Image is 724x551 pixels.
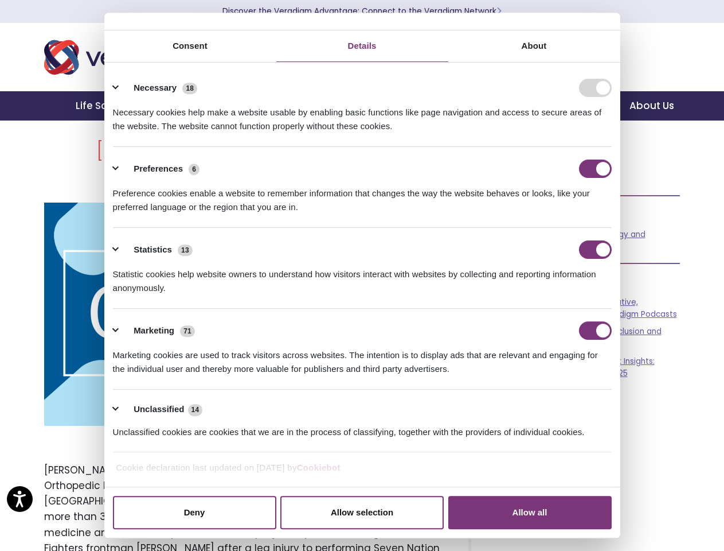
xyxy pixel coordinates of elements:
label: Preferences [134,162,183,176]
button: Necessary (18) [113,79,205,97]
div: Statistic cookies help website owners to understand how visitors interact with websites by collec... [113,259,612,295]
button: Deny [113,496,276,529]
a: Details [276,30,448,62]
img: Veradigm logo [44,38,202,76]
h1: [PERSON_NAME] – Rock and Roll Orthopedic Innovator [44,140,441,184]
a: Discover the Veradigm Advantage: Connect to the Veradigm NetworkLearn More [222,6,502,17]
label: Marketing [134,324,174,337]
div: Marketing cookies are used to track visitors across websites. The intention is to display ads tha... [113,340,612,376]
a: About [448,30,620,62]
label: Statistics [134,243,172,257]
label: Necessary [134,82,177,95]
a: About Us [616,91,688,121]
button: Allow all [448,496,612,529]
button: Allow selection [280,496,444,529]
a: Life Sciences [62,91,157,121]
div: Preference cookies enable a website to remember information that changes the way the website beha... [113,178,612,214]
span: Learn More [496,6,502,17]
button: Statistics (13) [113,240,200,259]
button: Unclassified (14) [113,402,210,417]
div: Cookie declaration last updated on [DATE] by [107,461,617,483]
button: Marketing (71) [113,321,202,340]
a: Consent [104,30,276,62]
div: Necessary cookies help make a website usable by enabling basic functions like page navigation and... [113,97,612,133]
a: Cookiebot [297,463,341,472]
div: Unclassified cookies are cookies that we are in the process of classifying, together with the pro... [113,417,612,439]
button: Preferences (6) [113,160,207,178]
